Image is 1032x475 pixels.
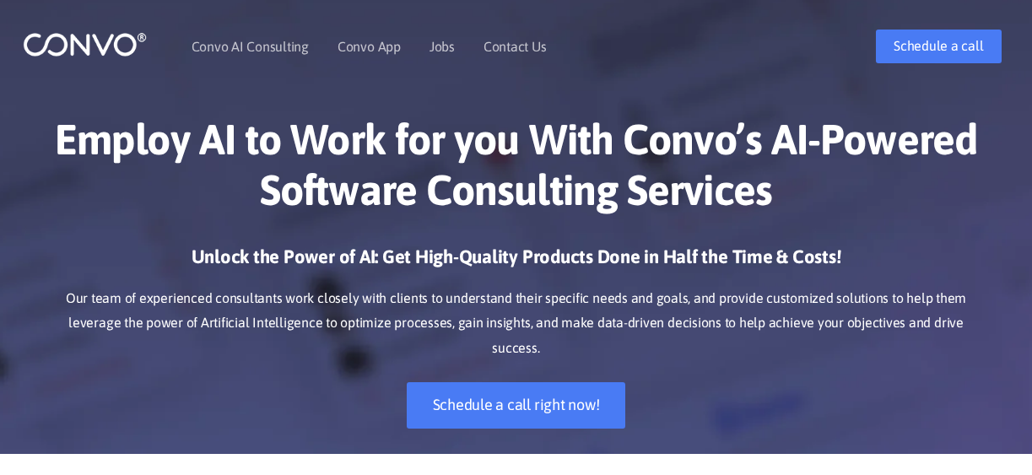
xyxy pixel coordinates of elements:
a: Convo App [338,40,401,53]
a: Contact Us [484,40,547,53]
a: Convo AI Consulting [192,40,309,53]
p: Our team of experienced consultants work closely with clients to understand their specific needs ... [48,286,985,362]
a: Schedule a call [876,30,1001,63]
h1: Employ AI to Work for you With Convo’s AI-Powered Software Consulting Services [48,114,985,228]
a: Jobs [430,40,455,53]
h3: Unlock the Power of AI: Get High-Quality Products Done in Half the Time & Costs! [48,245,985,282]
a: Schedule a call right now! [407,382,626,429]
img: logo_1.png [23,31,147,57]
